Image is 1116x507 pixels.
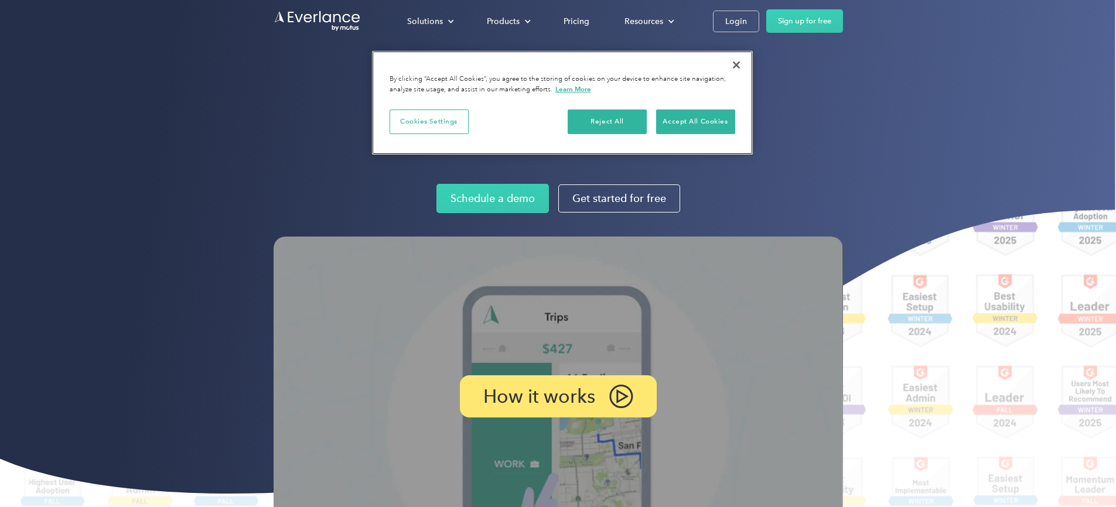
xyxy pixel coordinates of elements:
[713,11,759,32] a: Login
[407,14,443,29] div: Solutions
[483,388,595,405] p: How it works
[372,51,753,155] div: Cookie banner
[656,109,735,134] button: Accept All Cookies
[568,109,647,134] button: Reject All
[372,51,753,155] div: Privacy
[475,11,540,32] div: Products
[395,11,463,32] div: Solutions
[487,14,520,29] div: Products
[436,184,549,213] a: Schedule a demo
[390,74,735,95] div: By clicking “Accept All Cookies”, you agree to the storing of cookies on your device to enhance s...
[624,14,663,29] div: Resources
[390,109,469,134] button: Cookies Settings
[725,14,747,29] div: Login
[558,184,680,213] a: Get started for free
[274,10,361,32] a: Go to homepage
[613,11,684,32] div: Resources
[564,14,589,29] div: Pricing
[555,85,591,93] a: More information about your privacy, opens in a new tab
[766,9,843,33] a: Sign up for free
[723,52,749,78] button: Close
[552,11,601,32] a: Pricing
[86,70,145,94] input: Submit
